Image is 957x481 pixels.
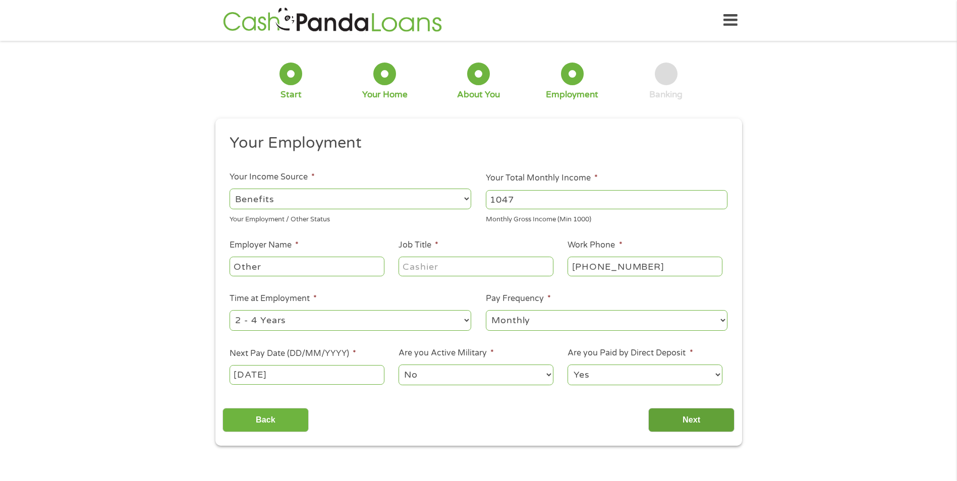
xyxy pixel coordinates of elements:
input: Cashier [399,257,553,276]
input: Next [648,408,735,433]
label: Your Income Source [230,172,315,183]
div: Employment [546,89,598,100]
div: Monthly Gross Income (Min 1000) [486,211,727,225]
input: Walmart [230,257,384,276]
label: Are you Active Military [399,348,494,358]
label: Job Title [399,240,438,251]
input: Use the arrow keys to pick a date [230,365,384,384]
label: Work Phone [568,240,622,251]
label: Pay Frequency [486,293,551,304]
div: Start [280,89,302,100]
h2: Your Employment [230,133,720,153]
img: GetLoanNow Logo [220,6,445,35]
div: Banking [649,89,683,100]
div: About You [457,89,500,100]
label: Employer Name [230,240,299,251]
label: Are you Paid by Direct Deposit [568,348,693,358]
input: (231) 754-4010 [568,257,722,276]
input: Back [222,408,309,433]
div: Your Employment / Other Status [230,211,471,225]
label: Time at Employment [230,293,317,304]
input: 1800 [486,190,727,209]
label: Next Pay Date (DD/MM/YYYY) [230,348,356,359]
div: Your Home [362,89,408,100]
label: Your Total Monthly Income [486,173,598,184]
